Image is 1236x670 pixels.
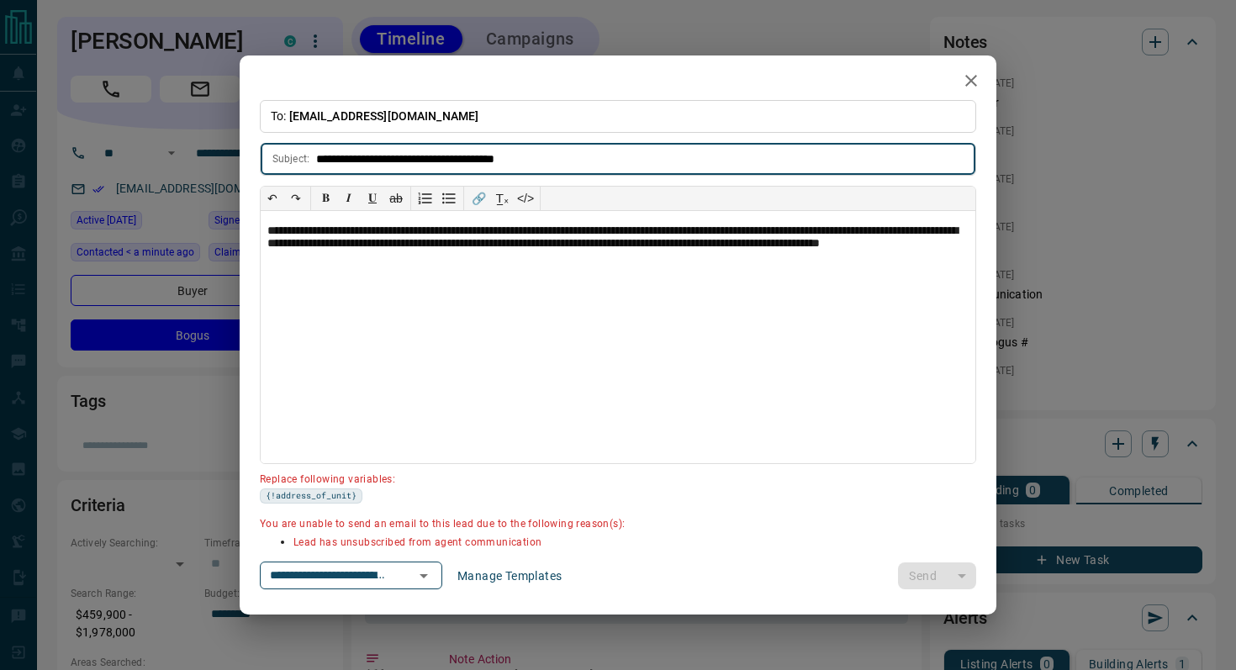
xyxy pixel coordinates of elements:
span: [EMAIL_ADDRESS][DOMAIN_NAME] [289,109,479,123]
button: </> [514,187,537,210]
button: 𝐁 [314,187,337,210]
button: ab [384,187,408,210]
p: Subject: [272,151,309,166]
button: Open [412,564,436,588]
s: ab [389,192,403,205]
span: {!address_of_unit} [266,489,357,503]
button: T̲ₓ [490,187,514,210]
button: Bullet list [437,187,461,210]
div: split button [898,562,976,589]
span: 𝐔 [368,191,377,204]
button: 𝐔 [361,187,384,210]
p: You are unable to send an email to this lead due to the following reason(s): [260,516,976,533]
p: Replace following variables: [260,467,964,488]
button: ↷ [284,187,308,210]
p: Lead has unsubscribed from agent communication [293,535,976,551]
button: 𝑰 [337,187,361,210]
button: Numbered list [414,187,437,210]
button: 🔗 [467,187,490,210]
p: To: [260,100,976,133]
button: ↶ [261,187,284,210]
button: Manage Templates [447,562,572,589]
